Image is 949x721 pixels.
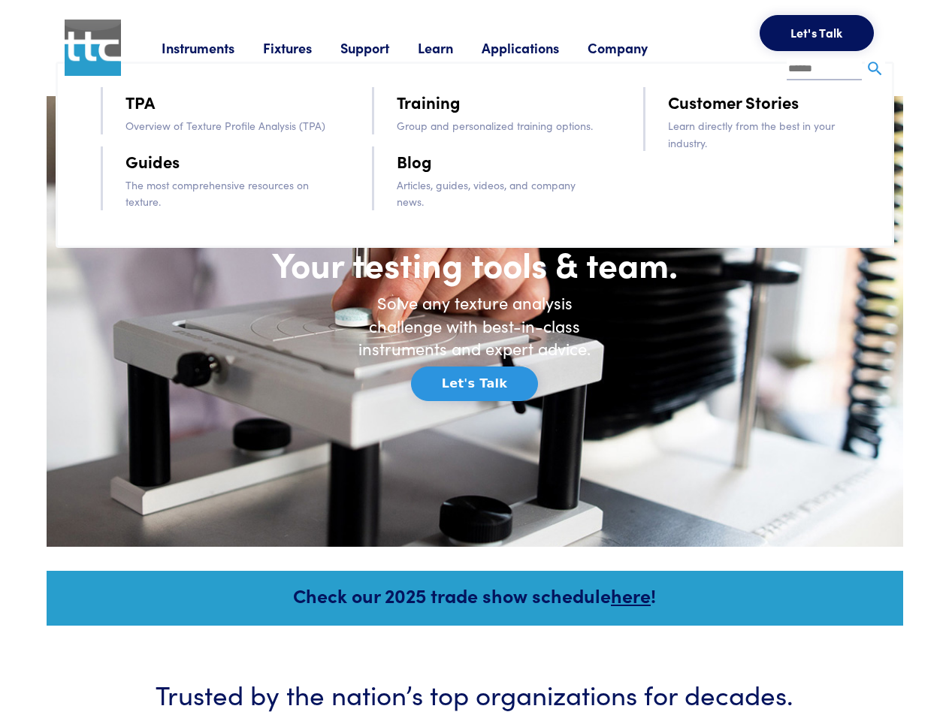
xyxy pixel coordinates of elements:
a: Blog [397,148,432,174]
a: Customer Stories [668,89,799,115]
a: Learn [418,38,482,57]
a: Instruments [162,38,263,57]
a: Applications [482,38,588,57]
h1: Your testing tools & team. [219,242,730,285]
p: Learn directly from the best in your industry. [668,117,872,151]
a: Fixtures [263,38,340,57]
a: Guides [125,148,180,174]
p: Articles, guides, videos, and company news. [397,176,601,210]
button: Let's Talk [760,15,874,51]
img: ttc_logo_1x1_v1.0.png [65,20,121,76]
p: Overview of Texture Profile Analysis (TPA) [125,117,330,134]
h3: Trusted by the nation’s top organizations for decades. [92,675,858,712]
h6: Solve any texture analysis challenge with best-in-class instruments and expert advice. [347,291,603,360]
a: here [611,582,651,608]
p: Group and personalized training options. [397,117,601,134]
button: Let's Talk [411,367,538,401]
p: The most comprehensive resources on texture. [125,176,330,210]
a: Training [397,89,461,115]
a: TPA [125,89,155,115]
a: Support [340,38,418,57]
a: Company [588,38,676,57]
h5: Check our 2025 trade show schedule ! [67,582,883,608]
